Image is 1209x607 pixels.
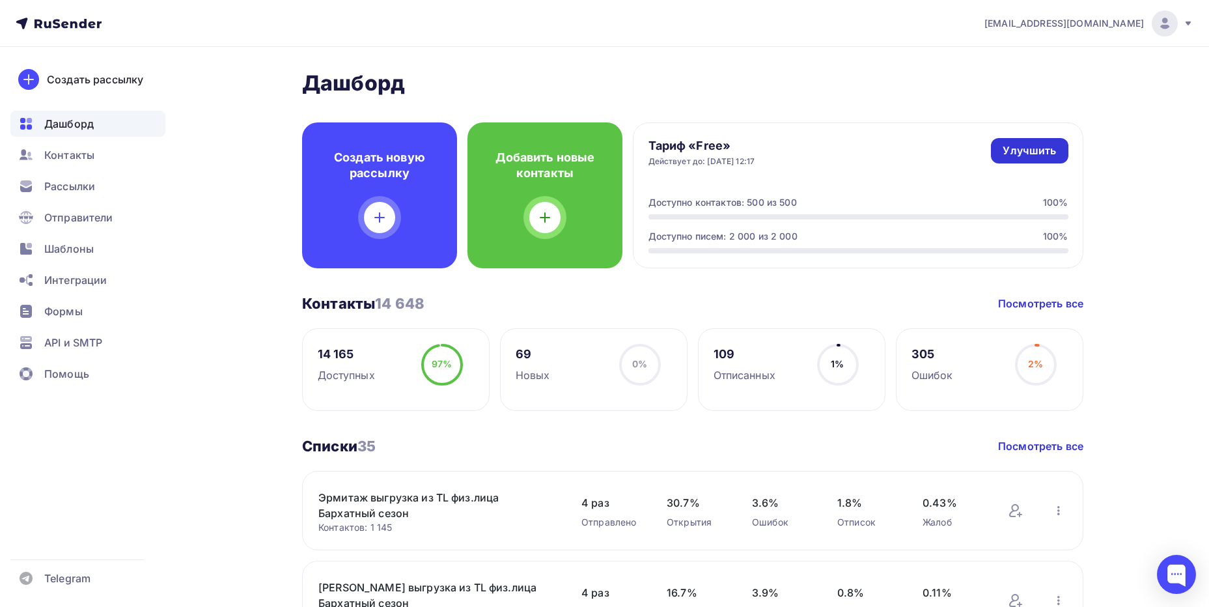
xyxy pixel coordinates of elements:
[10,236,165,262] a: Шаблоны
[667,585,726,600] span: 16.7%
[44,571,90,586] span: Telegram
[632,358,647,369] span: 0%
[318,367,375,383] div: Доступных
[44,147,94,163] span: Контакты
[432,358,452,369] span: 97%
[10,173,165,199] a: Рассылки
[318,521,555,534] div: Контактов: 1 145
[667,495,726,511] span: 30.7%
[998,438,1083,454] a: Посмотреть все
[714,367,775,383] div: Отписанных
[648,196,797,209] div: Доступно контактов: 500 из 500
[47,72,143,87] div: Создать рассылку
[831,358,844,369] span: 1%
[44,178,95,194] span: Рассылки
[10,205,165,231] a: Отправители
[984,17,1144,30] span: [EMAIL_ADDRESS][DOMAIN_NAME]
[911,367,953,383] div: Ошибок
[1043,196,1068,209] div: 100%
[581,516,641,529] div: Отправлено
[837,585,896,600] span: 0.8%
[357,438,376,455] span: 35
[1043,230,1068,243] div: 100%
[714,346,775,362] div: 109
[923,495,982,511] span: 0.43%
[752,585,811,600] span: 3.9%
[984,10,1193,36] a: [EMAIL_ADDRESS][DOMAIN_NAME]
[10,298,165,324] a: Формы
[1028,358,1043,369] span: 2%
[302,70,1083,96] h2: Дашборд
[923,585,982,600] span: 0.11%
[648,230,798,243] div: Доступно писем: 2 000 из 2 000
[44,210,113,225] span: Отправители
[667,516,726,529] div: Открытия
[375,295,424,312] span: 14 648
[44,303,83,319] span: Формы
[302,294,424,313] h3: Контакты
[10,142,165,168] a: Контакты
[44,272,107,288] span: Интеграции
[581,585,641,600] span: 4 раз
[923,516,982,529] div: Жалоб
[488,150,602,181] h4: Добавить новые контакты
[752,516,811,529] div: Ошибок
[581,495,641,511] span: 4 раз
[44,116,94,132] span: Дашборд
[648,156,755,167] div: Действует до: [DATE] 12:17
[44,241,94,257] span: Шаблоны
[323,150,436,181] h4: Создать новую рассылку
[44,335,102,350] span: API и SMTP
[516,346,550,362] div: 69
[648,138,755,154] h4: Тариф «Free»
[998,296,1083,311] a: Посмотреть все
[10,111,165,137] a: Дашборд
[516,367,550,383] div: Новых
[302,437,376,455] h3: Списки
[1003,143,1056,158] div: Улучшить
[752,495,811,511] span: 3.6%
[837,495,896,511] span: 1.8%
[911,346,953,362] div: 305
[318,346,375,362] div: 14 165
[837,516,896,529] div: Отписок
[318,490,540,521] a: Эрмитаж выгрузка из TL физ.лица Бархатный сезон
[44,366,89,382] span: Помощь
